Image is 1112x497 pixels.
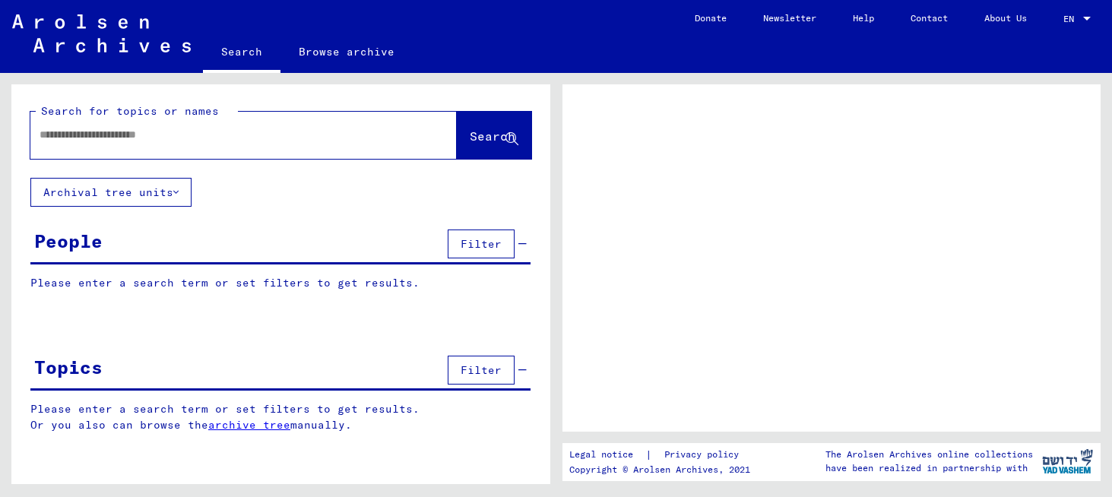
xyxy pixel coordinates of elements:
button: Archival tree units [30,178,192,207]
span: Filter [461,237,502,251]
img: yv_logo.png [1039,442,1096,480]
div: People [34,227,103,255]
button: Search [457,112,531,159]
img: Arolsen_neg.svg [12,14,191,52]
a: Privacy policy [652,447,757,463]
p: Please enter a search term or set filters to get results. [30,275,531,291]
span: Filter [461,363,502,377]
a: Legal notice [569,447,645,463]
mat-label: Search for topics or names [41,104,219,118]
button: Filter [448,230,515,258]
button: Filter [448,356,515,385]
div: Topics [34,353,103,381]
a: archive tree [208,418,290,432]
div: | [569,447,757,463]
p: have been realized in partnership with [825,461,1033,475]
span: EN [1063,14,1080,24]
a: Browse archive [280,33,413,70]
p: Please enter a search term or set filters to get results. Or you also can browse the manually. [30,401,531,433]
span: Search [470,128,515,144]
p: The Arolsen Archives online collections [825,448,1033,461]
p: Copyright © Arolsen Archives, 2021 [569,463,757,476]
a: Search [203,33,280,73]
